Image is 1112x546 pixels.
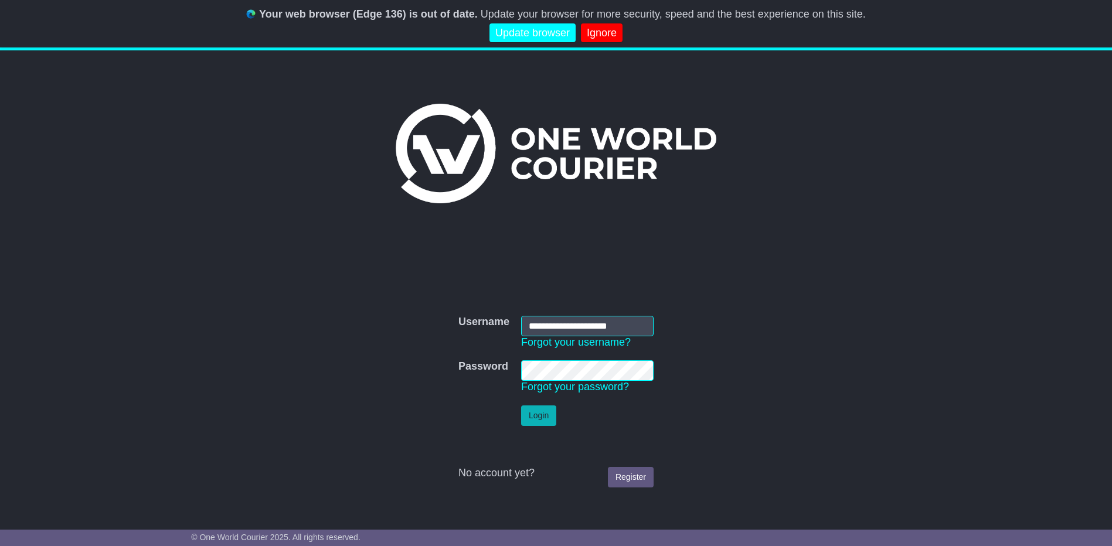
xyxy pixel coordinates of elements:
[481,8,866,20] span: Update your browser for more security, speed and the best experience on this site.
[521,405,556,426] button: Login
[521,381,629,393] a: Forgot your password?
[608,467,654,487] a: Register
[581,23,623,43] a: Ignore
[259,8,478,20] b: Your web browser (Edge 136) is out of date.
[458,467,654,480] div: No account yet?
[489,23,576,43] a: Update browser
[396,104,716,203] img: One World
[191,533,361,542] span: © One World Courier 2025. All rights reserved.
[458,316,509,329] label: Username
[458,360,508,373] label: Password
[521,336,631,348] a: Forgot your username?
